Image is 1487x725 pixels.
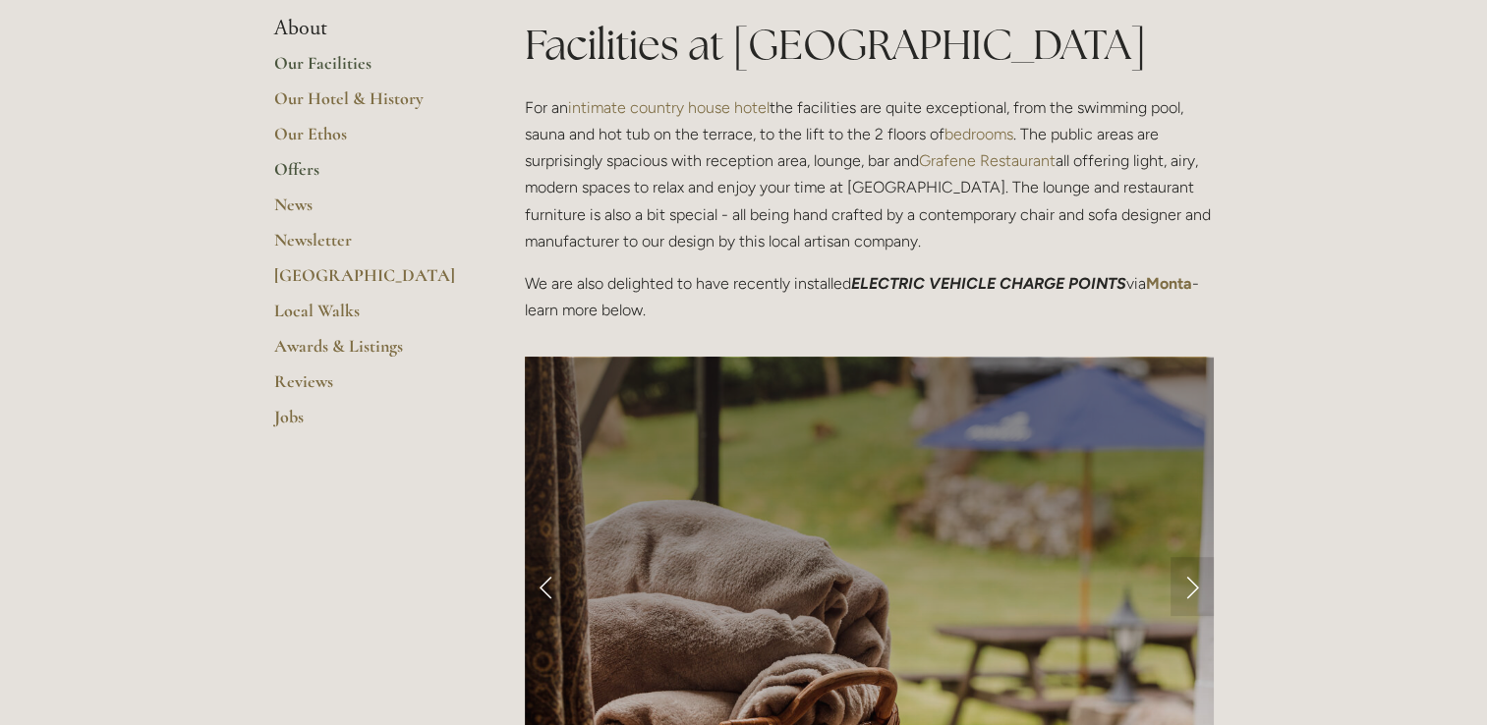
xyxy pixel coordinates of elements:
[274,87,462,123] a: Our Hotel & History
[919,151,1056,170] a: Grafene Restaurant
[1146,274,1192,293] a: Monta
[525,94,1214,254] p: For an the facilities are quite exceptional, from the swimming pool, sauna and hot tub on the ter...
[525,270,1214,323] p: We are also delighted to have recently installed via - learn more below.
[944,125,1013,143] a: bedrooms
[274,300,462,335] a: Local Walks
[274,16,462,41] li: About
[568,98,770,117] a: intimate country house hotel
[274,158,462,194] a: Offers
[1171,557,1214,616] a: Next Slide
[274,335,462,370] a: Awards & Listings
[525,557,568,616] a: Previous Slide
[274,229,462,264] a: Newsletter
[274,52,462,87] a: Our Facilities
[525,16,1214,74] h1: Facilities at [GEOGRAPHIC_DATA]
[274,406,462,441] a: Jobs
[274,123,462,158] a: Our Ethos
[274,264,462,300] a: [GEOGRAPHIC_DATA]
[851,274,1126,293] em: ELECTRIC VEHICLE CHARGE POINTS
[274,370,462,406] a: Reviews
[274,194,462,229] a: News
